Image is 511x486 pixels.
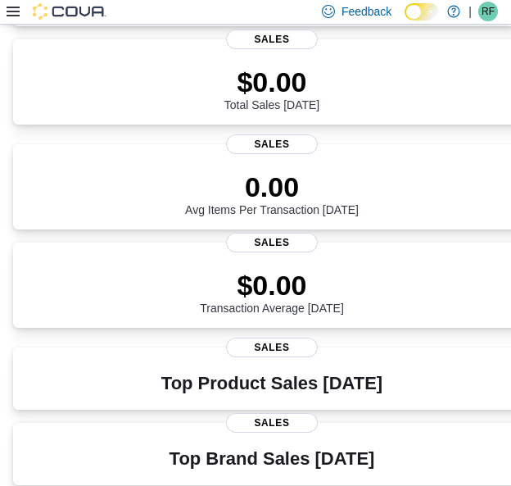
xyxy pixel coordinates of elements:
[226,30,318,49] span: Sales
[224,66,319,98] p: $0.00
[341,3,391,20] span: Feedback
[226,413,318,433] span: Sales
[468,2,472,21] p: |
[226,233,318,252] span: Sales
[33,3,106,20] img: Cova
[170,449,375,469] h3: Top Brand Sales [DATE]
[200,269,344,315] div: Transaction Average [DATE]
[200,269,344,302] p: $0.00
[161,374,382,393] h3: Top Product Sales [DATE]
[478,2,498,21] div: Ray Fisher
[185,170,359,216] div: Avg Items Per Transaction [DATE]
[482,2,495,21] span: RF
[226,134,318,154] span: Sales
[226,338,318,357] span: Sales
[405,3,439,20] input: Dark Mode
[224,66,319,111] div: Total Sales [DATE]
[185,170,359,203] p: 0.00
